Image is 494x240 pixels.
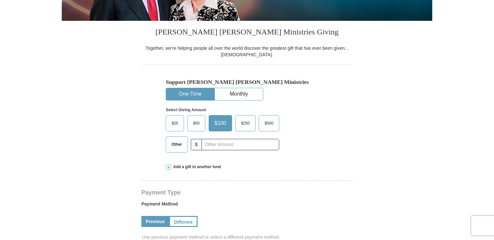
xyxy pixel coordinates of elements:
span: $50 [190,118,203,128]
span: $500 [261,118,277,128]
strong: Select Giving Amount [166,108,206,112]
a: Previous [141,216,169,227]
button: Monthly [215,88,263,100]
span: Add a gift to another fund [171,164,221,170]
span: $ [191,139,202,150]
div: Together, we're helping people all over the world discover the greatest gift that has ever been g... [141,45,353,58]
span: $25 [168,118,181,128]
h4: Payment Type [141,190,353,195]
label: Payment Method [141,201,353,210]
h5: Support [PERSON_NAME] [PERSON_NAME] Ministries [166,79,328,86]
button: One-Time [166,88,214,100]
input: Other Amount [201,139,279,150]
span: $100 [211,118,229,128]
span: $250 [238,118,253,128]
span: Other [168,140,185,149]
h3: [PERSON_NAME] [PERSON_NAME] Ministries Giving [141,21,353,45]
a: Different [169,216,198,227]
